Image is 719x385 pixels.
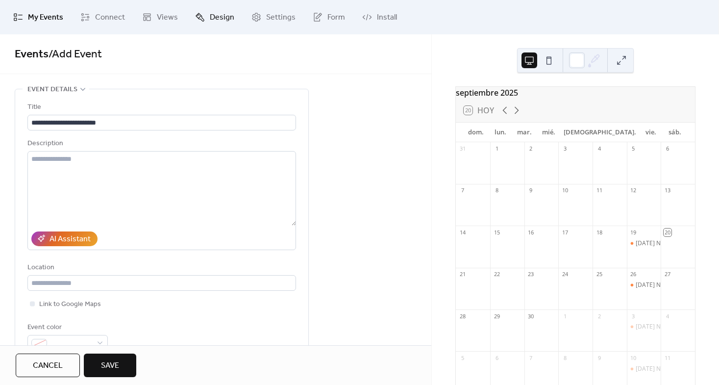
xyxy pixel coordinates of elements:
div: 24 [561,271,569,278]
a: Events [15,44,49,65]
div: 2 [527,145,535,153]
a: Form [305,4,352,30]
button: Save [84,354,136,377]
div: 6 [664,145,671,153]
div: 23 [527,271,535,278]
div: 13 [664,187,671,194]
div: 22 [493,271,500,278]
div: 6 [493,354,500,361]
span: My Events [28,12,63,24]
div: 26 [630,271,637,278]
div: 12 [630,187,637,194]
div: 15 [493,229,500,236]
div: 11 [664,354,671,361]
div: 17 [561,229,569,236]
span: Settings [266,12,296,24]
div: 25 [595,271,603,278]
div: 4 [664,312,671,320]
div: Title [27,102,294,113]
div: Friday Night Magic [627,239,661,248]
div: 21 [459,271,466,278]
div: 30 [527,312,535,320]
div: 16 [527,229,535,236]
span: / Add Event [49,44,102,65]
div: 18 [595,229,603,236]
a: Design [188,4,242,30]
div: Friday Night Magic [627,323,661,331]
div: [DATE] Night Magic [636,323,689,331]
div: 1 [561,312,569,320]
div: 8 [493,187,500,194]
div: 27 [664,271,671,278]
div: [DEMOGRAPHIC_DATA]. [561,123,639,142]
div: 29 [493,312,500,320]
div: vie. [639,123,663,142]
a: Connect [73,4,132,30]
div: 28 [459,312,466,320]
div: [DATE] Night Magic [636,239,689,248]
div: lun. [488,123,513,142]
div: 2 [595,312,603,320]
div: 10 [561,187,569,194]
div: mié. [537,123,561,142]
div: 3 [561,145,569,153]
div: 7 [459,187,466,194]
span: Event details [27,84,77,96]
div: dom. [464,123,488,142]
div: 3 [630,312,637,320]
span: Install [377,12,397,24]
button: AI Assistant [31,231,98,246]
div: Description [27,138,294,150]
div: Friday Night Magic [627,281,661,289]
div: 5 [459,354,466,361]
div: 10 [630,354,637,361]
div: 9 [527,187,535,194]
div: 14 [459,229,466,236]
span: Form [327,12,345,24]
a: My Events [6,4,71,30]
div: AI Assistant [50,233,91,245]
div: 11 [595,187,603,194]
div: 8 [561,354,569,361]
a: Settings [244,4,303,30]
div: mar. [512,123,537,142]
div: 19 [630,229,637,236]
span: Design [210,12,234,24]
div: 1 [493,145,500,153]
span: Views [157,12,178,24]
div: 7 [527,354,535,361]
div: 4 [595,145,603,153]
span: Cancel [33,360,63,372]
div: 9 [595,354,603,361]
div: [DATE] Night Magic [636,281,689,289]
div: 20 [664,229,671,236]
a: Install [355,4,404,30]
div: septiembre 2025 [456,87,695,99]
div: Friday Night Magic [627,365,661,373]
div: 5 [630,145,637,153]
div: Location [27,262,294,274]
div: [DATE] Night Magic [636,365,689,373]
div: Event color [27,322,106,334]
button: Cancel [16,354,80,377]
span: Link to Google Maps [39,299,101,310]
span: Save [101,360,119,372]
a: Views [135,4,185,30]
span: Connect [95,12,125,24]
div: sáb. [663,123,687,142]
div: 31 [459,145,466,153]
